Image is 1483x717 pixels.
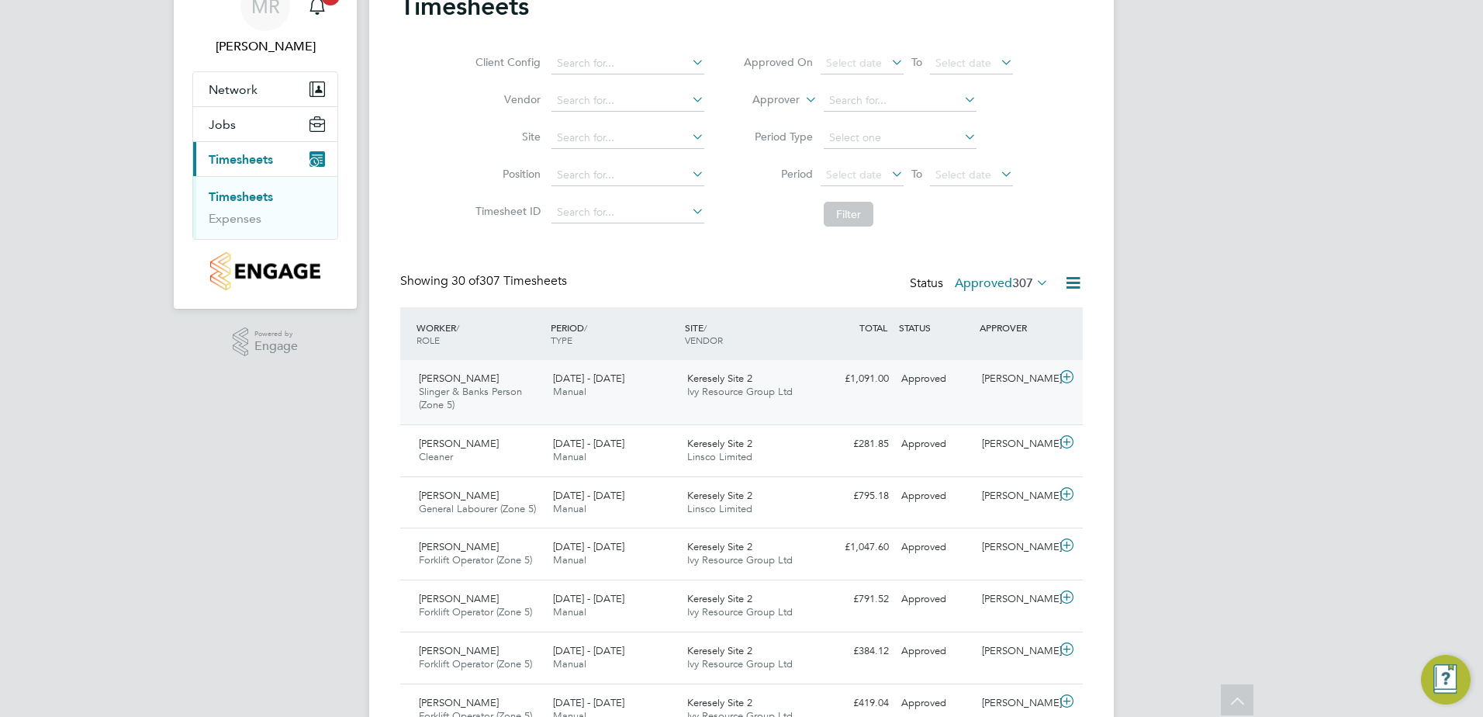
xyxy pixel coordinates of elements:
[687,657,793,670] span: Ivy Resource Group Ltd
[417,334,440,346] span: ROLE
[687,644,752,657] span: Keresely Site 2
[471,55,541,69] label: Client Config
[824,127,977,149] input: Select one
[413,313,547,354] div: WORKER
[553,592,624,605] span: [DATE] - [DATE]
[681,313,815,354] div: SITE
[743,130,813,144] label: Period Type
[400,273,570,289] div: Showing
[553,489,624,502] span: [DATE] - [DATE]
[551,165,704,186] input: Search for...
[471,130,541,144] label: Site
[553,644,624,657] span: [DATE] - [DATE]
[553,502,586,515] span: Manual
[209,189,273,204] a: Timesheets
[687,540,752,553] span: Keresely Site 2
[419,605,532,618] span: Forklift Operator (Zone 5)
[895,313,976,341] div: STATUS
[895,535,976,560] div: Approved
[419,437,499,450] span: [PERSON_NAME]
[192,37,338,56] span: Mark Reece
[419,540,499,553] span: [PERSON_NAME]
[687,437,752,450] span: Keresely Site 2
[553,385,586,398] span: Manual
[419,502,536,515] span: General Labourer (Zone 5)
[451,273,567,289] span: 307 Timesheets
[419,644,499,657] span: [PERSON_NAME]
[935,168,991,182] span: Select date
[551,127,704,149] input: Search for...
[209,117,236,132] span: Jobs
[743,55,813,69] label: Approved On
[730,92,800,108] label: Approver
[553,553,586,566] span: Manual
[907,164,927,184] span: To
[547,313,681,354] div: PERIOD
[907,52,927,72] span: To
[935,56,991,70] span: Select date
[976,639,1056,664] div: [PERSON_NAME]
[210,252,320,290] img: countryside-properties-logo-retina.png
[209,82,258,97] span: Network
[1421,655,1471,705] button: Engage Resource Center
[471,204,541,218] label: Timesheet ID
[824,90,977,112] input: Search for...
[419,696,499,709] span: [PERSON_NAME]
[814,483,895,509] div: £795.18
[553,437,624,450] span: [DATE] - [DATE]
[895,366,976,392] div: Approved
[976,366,1056,392] div: [PERSON_NAME]
[976,535,1056,560] div: [PERSON_NAME]
[814,691,895,716] div: £419.04
[456,321,459,334] span: /
[1012,275,1033,291] span: 307
[687,489,752,502] span: Keresely Site 2
[233,327,299,357] a: Powered byEngage
[551,334,572,346] span: TYPE
[824,202,873,227] button: Filter
[553,540,624,553] span: [DATE] - [DATE]
[451,273,479,289] span: 30 of
[192,252,338,290] a: Go to home page
[687,696,752,709] span: Keresely Site 2
[471,167,541,181] label: Position
[419,553,532,566] span: Forklift Operator (Zone 5)
[471,92,541,106] label: Vendor
[209,152,273,167] span: Timesheets
[685,334,723,346] span: VENDOR
[551,202,704,223] input: Search for...
[553,696,624,709] span: [DATE] - [DATE]
[687,372,752,385] span: Keresely Site 2
[895,691,976,716] div: Approved
[895,587,976,612] div: Approved
[687,502,752,515] span: Linsco Limited
[419,592,499,605] span: [PERSON_NAME]
[814,366,895,392] div: £1,091.00
[976,691,1056,716] div: [PERSON_NAME]
[193,142,337,176] button: Timesheets
[419,489,499,502] span: [PERSON_NAME]
[687,553,793,566] span: Ivy Resource Group Ltd
[584,321,587,334] span: /
[895,431,976,457] div: Approved
[687,592,752,605] span: Keresely Site 2
[419,657,532,670] span: Forklift Operator (Zone 5)
[193,72,337,106] button: Network
[553,372,624,385] span: [DATE] - [DATE]
[553,605,586,618] span: Manual
[703,321,707,334] span: /
[910,273,1052,295] div: Status
[687,385,793,398] span: Ivy Resource Group Ltd
[743,167,813,181] label: Period
[826,168,882,182] span: Select date
[976,313,1056,341] div: APPROVER
[859,321,887,334] span: TOTAL
[814,431,895,457] div: £281.85
[895,639,976,664] div: Approved
[254,327,298,341] span: Powered by
[955,275,1049,291] label: Approved
[553,657,586,670] span: Manual
[976,483,1056,509] div: [PERSON_NAME]
[553,450,586,463] span: Manual
[687,605,793,618] span: Ivy Resource Group Ltd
